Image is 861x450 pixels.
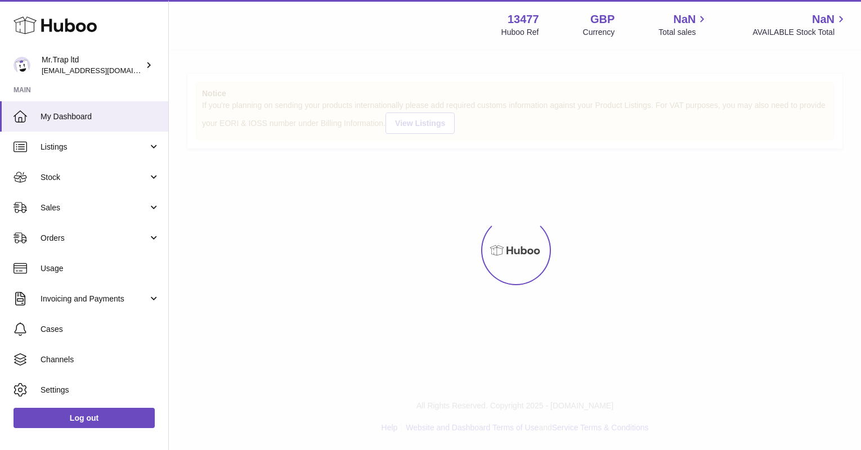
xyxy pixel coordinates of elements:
div: Mr.Trap ltd [42,55,143,76]
span: Listings [41,142,148,152]
span: AVAILABLE Stock Total [752,27,847,38]
span: Orders [41,233,148,244]
span: Sales [41,202,148,213]
span: Cases [41,324,160,335]
span: NaN [673,12,696,27]
span: Channels [41,354,160,365]
a: NaN Total sales [658,12,708,38]
strong: 13477 [508,12,539,27]
a: NaN AVAILABLE Stock Total [752,12,847,38]
span: Total sales [658,27,708,38]
img: office@grabacz.eu [14,57,30,74]
span: Usage [41,263,160,274]
span: [EMAIL_ADDRESS][DOMAIN_NAME] [42,66,165,75]
span: Invoicing and Payments [41,294,148,304]
span: NaN [812,12,835,27]
a: Log out [14,408,155,428]
div: Currency [583,27,615,38]
strong: GBP [590,12,615,27]
span: Stock [41,172,148,183]
span: My Dashboard [41,111,160,122]
div: Huboo Ref [501,27,539,38]
span: Settings [41,385,160,395]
